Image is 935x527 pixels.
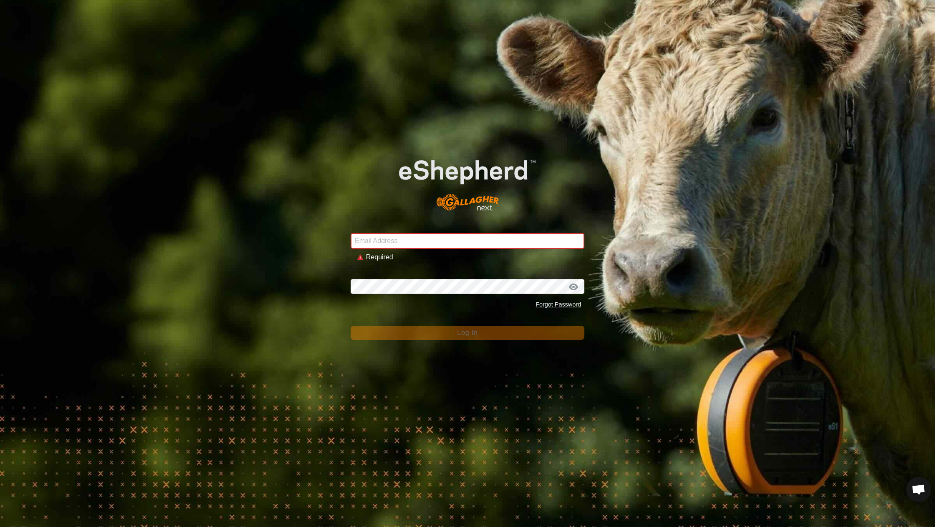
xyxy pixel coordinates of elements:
input: Email Address [351,233,584,249]
div: Open chat [906,477,931,502]
img: E-shepherd Logo [374,140,561,220]
div: Required [366,252,578,262]
button: Log In [351,326,584,340]
a: Forgot Password [536,301,581,308]
span: Log In [457,329,478,336]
